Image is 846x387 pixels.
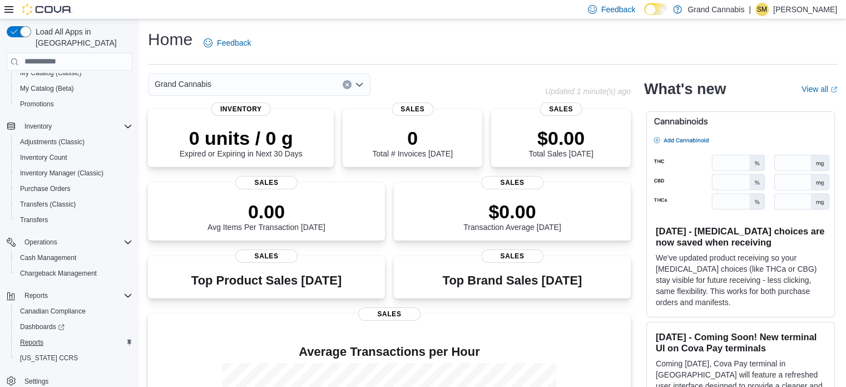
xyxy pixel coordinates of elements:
[11,212,137,228] button: Transfers
[20,269,97,278] span: Chargeback Management
[11,134,137,150] button: Adjustments (Classic)
[16,351,82,365] a: [US_STATE] CCRS
[16,198,132,211] span: Transfers (Classic)
[20,100,54,109] span: Promotions
[24,238,57,247] span: Operations
[528,127,593,149] p: $0.00
[830,86,837,93] svg: External link
[16,305,132,318] span: Canadian Compliance
[180,127,303,158] div: Expired or Expiring in Next 30 Days
[16,66,132,80] span: My Catalog (Classic)
[31,26,132,48] span: Load All Apps in [GEOGRAPHIC_DATA]
[217,37,251,48] span: Feedback
[644,15,645,16] span: Dark Mode
[20,120,132,133] span: Inventory
[16,166,132,180] span: Inventory Manager (Classic)
[11,250,137,266] button: Cash Management
[16,97,132,111] span: Promotions
[157,345,622,359] h4: Average Transactions per Hour
[463,200,561,232] div: Transaction Average [DATE]
[2,234,137,250] button: Operations
[11,65,137,81] button: My Catalog (Classic)
[372,127,452,158] div: Total # Invoices [DATE]
[180,127,303,149] p: 0 units / 0 g
[20,322,65,331] span: Dashboards
[20,184,71,193] span: Purchase Orders
[16,336,48,349] a: Reports
[11,150,137,165] button: Inventory Count
[343,80,352,89] button: Clear input
[199,32,255,54] a: Feedback
[545,87,631,96] p: Updated 1 minute(s) ago
[20,289,52,302] button: Reports
[2,288,137,303] button: Reports
[16,66,86,80] a: My Catalog (Classic)
[16,135,132,149] span: Adjustments (Classic)
[481,249,543,263] span: Sales
[749,3,751,16] p: |
[20,354,78,362] span: [US_STATE] CCRS
[656,252,825,308] p: We've updated product receiving so your [MEDICAL_DATA] choices (like THCa or CBG) stay visible fo...
[16,336,132,349] span: Reports
[16,251,81,264] a: Cash Management
[11,165,137,181] button: Inventory Manager (Classic)
[16,182,75,195] a: Purchase Orders
[644,3,667,15] input: Dark Mode
[16,351,132,365] span: Washington CCRS
[20,338,43,347] span: Reports
[24,122,52,131] span: Inventory
[528,127,593,158] div: Total Sales [DATE]
[481,176,543,189] span: Sales
[207,200,325,223] p: 0.00
[11,181,137,197] button: Purchase Orders
[656,226,825,248] h3: [DATE] - [MEDICAL_DATA] choices are now saved when receiving
[16,267,132,280] span: Chargeback Management
[757,3,767,16] span: SM
[773,3,837,16] p: [PERSON_NAME]
[20,138,85,146] span: Adjustments (Classic)
[358,307,420,321] span: Sales
[11,319,137,335] a: Dashboards
[155,77,211,91] span: Grand Cannabis
[644,80,726,98] h2: What's new
[16,166,108,180] a: Inventory Manager (Classic)
[16,251,132,264] span: Cash Management
[540,102,582,116] span: Sales
[20,84,74,93] span: My Catalog (Beta)
[211,102,271,116] span: Inventory
[20,253,76,262] span: Cash Management
[20,215,48,224] span: Transfers
[16,267,101,280] a: Chargeback Management
[207,200,325,232] div: Avg Items Per Transaction [DATE]
[11,303,137,319] button: Canadian Compliance
[11,266,137,281] button: Chargeback Management
[148,28,192,51] h1: Home
[11,335,137,350] button: Reports
[755,3,769,16] div: Shaunna McPhail
[20,289,132,302] span: Reports
[687,3,744,16] p: Grand Cannabis
[235,249,298,263] span: Sales
[16,135,89,149] a: Adjustments (Classic)
[24,377,48,386] span: Settings
[11,350,137,366] button: [US_STATE] CCRS
[443,274,582,287] h3: Top Brand Sales [DATE]
[20,236,62,249] button: Operations
[11,96,137,112] button: Promotions
[372,127,452,149] p: 0
[16,82,132,95] span: My Catalog (Beta)
[2,119,137,134] button: Inventory
[20,120,56,133] button: Inventory
[20,307,86,316] span: Canadian Compliance
[16,151,132,164] span: Inventory Count
[16,320,69,334] a: Dashboards
[11,81,137,96] button: My Catalog (Beta)
[191,274,342,287] h3: Top Product Sales [DATE]
[16,213,132,227] span: Transfers
[16,305,90,318] a: Canadian Compliance
[20,68,82,77] span: My Catalog (Classic)
[16,198,80,211] a: Transfers (Classic)
[235,176,298,189] span: Sales
[20,153,67,162] span: Inventory Count
[16,182,132,195] span: Purchase Orders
